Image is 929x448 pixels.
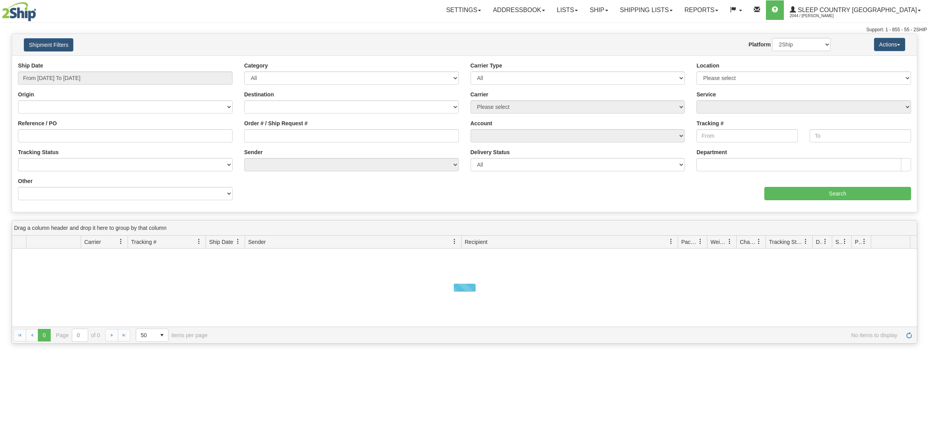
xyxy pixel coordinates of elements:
span: Shipment Issues [835,238,842,246]
span: Weight [711,238,727,246]
button: Actions [874,38,905,51]
span: Page of 0 [56,329,100,342]
label: Tracking Status [18,148,59,156]
input: To [810,129,911,142]
a: Sleep Country [GEOGRAPHIC_DATA] 2044 / [PERSON_NAME] [784,0,927,20]
span: Page 0 [38,329,50,341]
span: Tracking # [131,238,156,246]
a: Pickup Status filter column settings [858,235,871,248]
label: Department [696,148,727,156]
a: Packages filter column settings [694,235,707,248]
img: logo2044.jpg [2,2,36,21]
span: select [156,329,168,341]
label: Origin [18,91,34,98]
span: Sleep Country [GEOGRAPHIC_DATA] [796,7,917,13]
a: Addressbook [487,0,551,20]
label: Sender [244,148,263,156]
iframe: chat widget [911,184,928,264]
label: Order # / Ship Request # [244,119,308,127]
a: Reports [679,0,724,20]
div: Support: 1 - 855 - 55 - 2SHIP [2,27,927,33]
a: Tracking Status filter column settings [799,235,812,248]
a: Shipment Issues filter column settings [838,235,851,248]
span: Pickup Status [855,238,862,246]
label: Delivery Status [471,148,510,156]
a: Tracking # filter column settings [192,235,206,248]
label: Carrier Type [471,62,502,69]
input: From [696,129,798,142]
label: Other [18,177,32,185]
span: items per page [136,329,208,342]
span: Ship Date [209,238,233,246]
label: Reference / PO [18,119,57,127]
label: Account [471,119,492,127]
span: 50 [141,331,151,339]
a: Weight filter column settings [723,235,736,248]
a: Shipping lists [614,0,679,20]
span: Sender [248,238,266,246]
a: Refresh [903,329,915,341]
a: Ship [584,0,614,20]
label: Service [696,91,716,98]
span: Carrier [84,238,101,246]
a: Settings [440,0,487,20]
label: Platform [749,41,771,48]
span: Charge [740,238,756,246]
span: Packages [681,238,698,246]
label: Ship Date [18,62,43,69]
a: Sender filter column settings [448,235,461,248]
button: Shipment Filters [24,38,73,52]
span: Recipient [465,238,487,246]
label: Carrier [471,91,488,98]
label: Location [696,62,719,69]
div: grid grouping header [12,220,917,236]
a: Carrier filter column settings [114,235,128,248]
span: Delivery Status [816,238,822,246]
label: Tracking # [696,119,723,127]
label: Destination [244,91,274,98]
a: Ship Date filter column settings [231,235,245,248]
span: 2044 / [PERSON_NAME] [790,12,848,20]
span: No items to display [218,332,897,338]
label: Category [244,62,268,69]
span: Tracking Status [769,238,803,246]
a: Lists [551,0,584,20]
input: Search [764,187,911,200]
a: Recipient filter column settings [664,235,678,248]
a: Delivery Status filter column settings [819,235,832,248]
span: Page sizes drop down [136,329,169,342]
a: Charge filter column settings [752,235,766,248]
